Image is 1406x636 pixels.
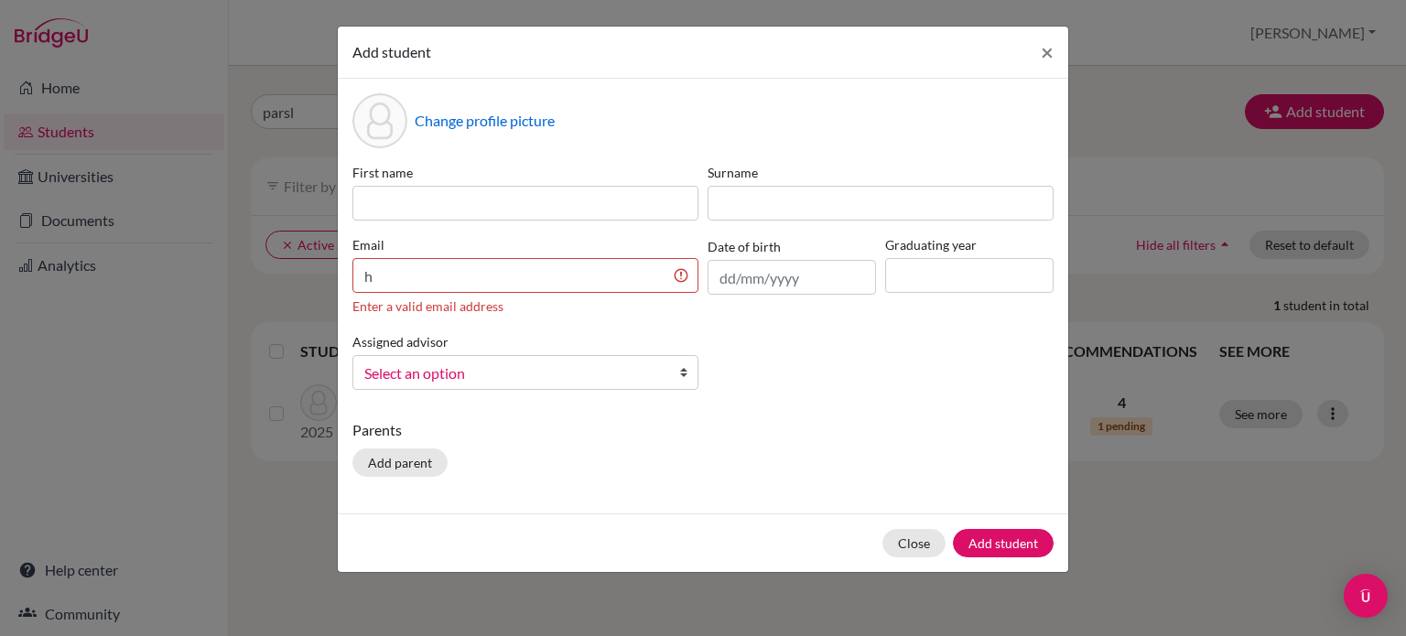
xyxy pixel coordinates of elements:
[708,237,781,256] label: Date of birth
[708,163,1054,182] label: Surname
[1344,574,1388,618] div: Open Intercom Messenger
[352,419,1054,441] p: Parents
[882,529,946,557] button: Close
[885,235,1054,254] label: Graduating year
[352,235,698,254] label: Email
[352,163,698,182] label: First name
[352,296,698,316] div: Enter a valid email address
[352,93,407,148] div: Profile picture
[364,361,663,385] span: Select an option
[352,332,449,351] label: Assigned advisor
[352,448,448,477] button: Add parent
[953,529,1054,557] button: Add student
[1026,27,1068,78] button: Close
[352,43,431,60] span: Add student
[708,260,876,295] input: dd/mm/yyyy
[1041,38,1054,65] span: ×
